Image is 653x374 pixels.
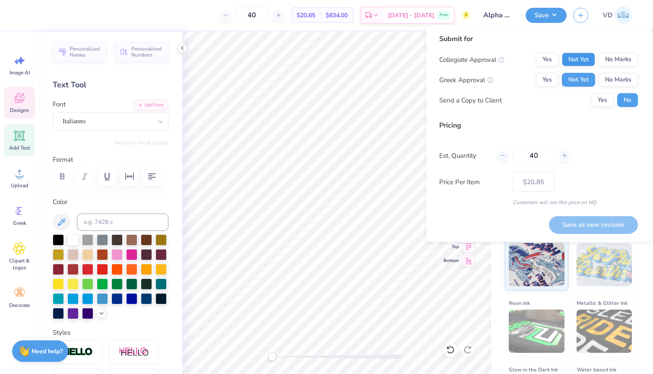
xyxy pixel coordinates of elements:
[439,34,638,44] div: Submit for
[599,53,638,67] button: No Marks
[599,73,638,87] button: No Marks
[53,42,107,62] button: Personalized Names
[63,347,93,357] img: Stroke
[5,257,34,271] span: Clipart & logos
[439,120,638,131] div: Pricing
[114,42,168,62] button: Personalized Numbers
[513,146,555,166] input: – –
[439,198,638,206] div: Customers will see this price on HQ.
[577,310,632,353] img: Metallic & Glitter Ink
[53,197,168,207] label: Color
[440,12,448,18] span: Free
[53,79,168,91] div: Text Tool
[562,73,595,87] button: Not Yet
[603,10,612,20] span: VD
[297,11,315,20] span: $20.85
[615,6,632,24] img: Vincent Dileone
[536,53,558,67] button: Yes
[10,107,29,114] span: Designs
[53,99,66,109] label: Font
[11,182,28,189] span: Upload
[509,365,558,374] span: Glow in the Dark Ink
[577,365,616,374] span: Water based Ink
[599,6,636,24] a: VD
[439,177,506,187] label: Price Per Item
[388,11,434,20] span: [DATE] - [DATE]
[77,214,168,231] input: e.g. 7428 c
[439,75,493,85] div: Greek Approval
[326,11,348,20] span: $834.00
[10,69,30,76] span: Image AI
[439,95,502,105] div: Send a Copy to Client
[477,6,519,24] input: Untitled Design
[119,347,149,358] img: Shadow
[70,46,101,58] span: Personalized Names
[268,352,276,361] div: Accessibility label
[9,302,30,309] span: Decorate
[114,139,168,146] button: Switch to Greek Letters
[439,54,504,64] div: Collegiate Approval
[526,8,567,23] button: Save
[536,73,558,87] button: Yes
[235,7,269,23] input: – –
[131,46,163,58] span: Personalized Numbers
[591,93,614,107] button: Yes
[577,298,628,307] span: Metallic & Glitter Ink
[562,53,595,67] button: Not Yet
[133,99,168,111] button: Add Font
[32,347,63,355] strong: Need help?
[439,150,491,160] label: Est. Quantity
[9,144,30,151] span: Add Text
[577,243,632,286] img: Puff Ink
[509,310,564,353] img: Neon Ink
[13,220,26,227] span: Greek
[444,243,459,250] span: Top
[509,243,564,286] img: Standard
[509,298,530,307] span: Neon Ink
[53,155,168,165] label: Format
[444,257,459,264] span: Bottom
[53,328,70,338] label: Styles
[617,93,638,107] button: No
